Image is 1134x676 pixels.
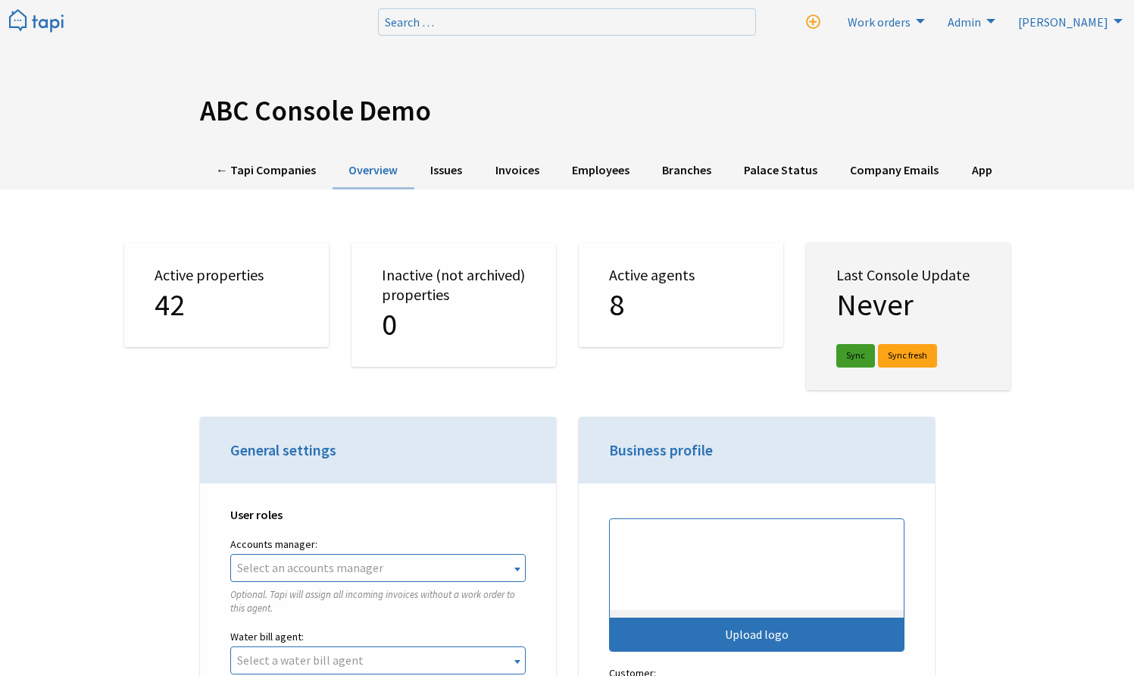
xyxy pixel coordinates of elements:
span: Admin [948,14,981,30]
span: 8 [609,286,624,324]
p: Optional. Tapi will assign all incoming invoices without a work order to this agent. [230,588,526,615]
li: Ken [1009,9,1126,33]
button: Upload logo [609,518,904,652]
a: Palace Status [728,152,834,189]
span: 42 [155,286,185,324]
a: Overview [333,152,414,189]
a: Branches [645,152,727,189]
span: Work orders [848,14,911,30]
div: Active properties [124,243,329,347]
label: Water bill agent: [230,627,526,646]
img: Tapi logo [9,9,64,34]
span: 0 [382,305,397,343]
a: Invoices [479,152,555,189]
span: Select a water bill agent [237,653,364,668]
a: Employees [555,152,645,189]
span: Never [836,286,914,324]
h1: ABC Console Demo [200,94,935,128]
a: Company Emails [834,152,955,189]
a: Admin [939,9,999,33]
a: Sync fresh [878,344,937,368]
a: [PERSON_NAME] [1009,9,1126,33]
a: Sync [836,344,875,368]
div: Last Console Update [806,243,1011,390]
a: Issues [414,152,479,189]
a: ← Tapi Companies [200,152,333,189]
label: Accounts manager: [230,535,526,554]
h3: Business profile [609,440,904,461]
span: Select an accounts manager [237,560,383,575]
span: Search … [385,14,434,30]
h3: General settings [230,440,526,461]
strong: User roles [230,507,283,522]
div: Upload logo [610,618,904,651]
a: Work orders [839,9,929,33]
i: New work order [806,15,820,30]
a: App [955,152,1008,189]
span: [PERSON_NAME] [1018,14,1108,30]
div: Active agents [579,243,783,347]
div: Inactive (not archived) properties [351,243,556,367]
